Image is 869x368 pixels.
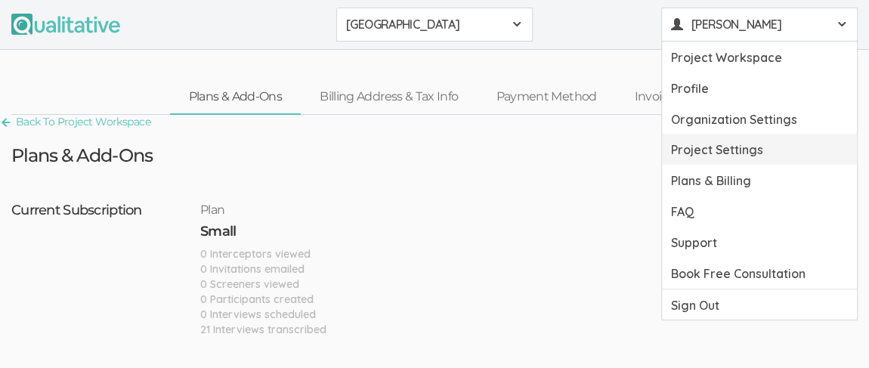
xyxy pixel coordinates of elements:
a: Plans & Add-Ons [170,81,301,113]
span: [GEOGRAPHIC_DATA] [346,16,503,33]
a: Book Free Consultation [662,258,857,289]
a: Billing Address & Tax Info [301,81,477,113]
a: Invoices [615,81,699,113]
div: 21 Interviews transcribed [200,322,326,337]
a: Project Settings [662,134,857,165]
button: [PERSON_NAME] [661,8,858,42]
h3: Plans & Add-Ons [11,146,153,165]
iframe: Chat Widget [793,295,869,368]
div: 0 Invitations emailed [200,261,326,277]
span: [PERSON_NAME] [691,16,827,33]
img: Qualitative [11,14,120,35]
a: Payment Method [477,81,615,113]
a: Sign Out [662,289,857,320]
h5: Plan [200,203,326,217]
a: Project Workspace [662,42,857,73]
div: 0 Interviews scheduled [200,307,326,322]
a: Plans & Billing [662,165,857,196]
h4: Small [200,224,326,240]
div: 0 Participants created [200,292,326,307]
div: 0 Interceptors viewed [200,246,326,261]
div: 0 Screeners viewed [200,277,326,292]
a: Support [662,227,857,258]
h4: Current Subscription [11,203,200,329]
button: [GEOGRAPHIC_DATA] [336,8,533,42]
a: Profile [662,73,857,104]
a: Organization Settings [662,104,857,135]
a: FAQ [662,196,857,227]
